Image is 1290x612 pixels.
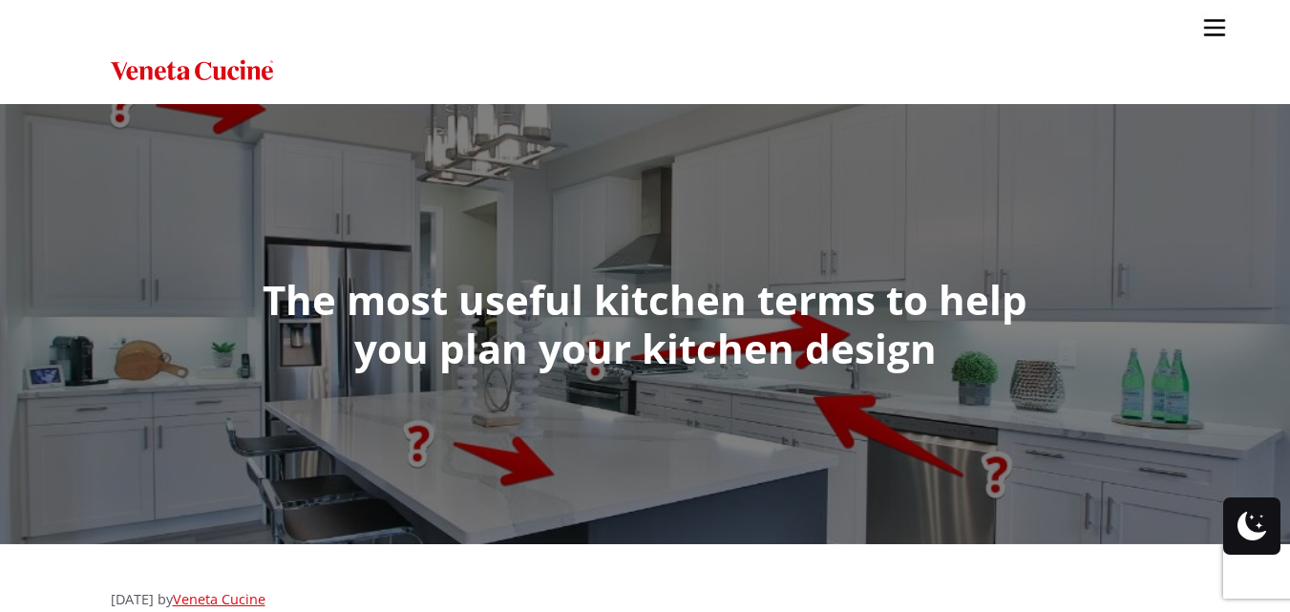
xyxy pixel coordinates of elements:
time: [DATE] [111,590,154,608]
img: burger-menu-svgrepo-com-30x30.jpg [1200,13,1229,42]
img: Veneta Cucine USA [111,57,273,85]
span: by [158,590,265,608]
a: Veneta Cucine [173,590,265,608]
